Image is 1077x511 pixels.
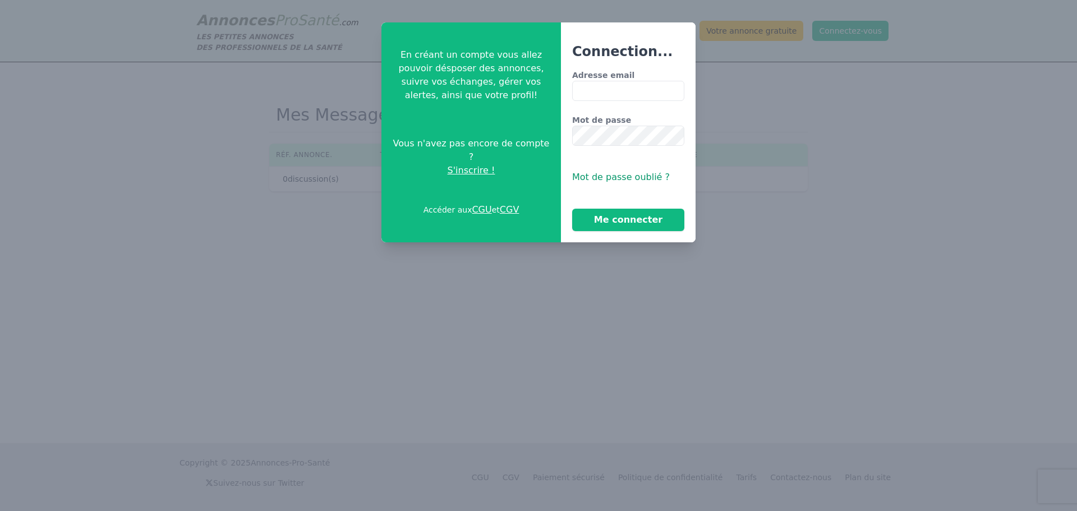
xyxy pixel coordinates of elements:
[424,203,519,217] p: Accéder aux et
[390,48,552,102] p: En créant un compte vous allez pouvoir désposer des annonces, suivre vos échanges, gérer vos aler...
[572,114,684,126] label: Mot de passe
[572,43,684,61] h3: Connection...
[572,70,684,81] label: Adresse email
[390,137,552,164] span: Vous n'avez pas encore de compte ?
[472,204,491,215] a: CGU
[572,172,670,182] span: Mot de passe oublié ?
[500,204,519,215] a: CGV
[572,209,684,231] button: Me connecter
[448,164,495,177] span: S'inscrire !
